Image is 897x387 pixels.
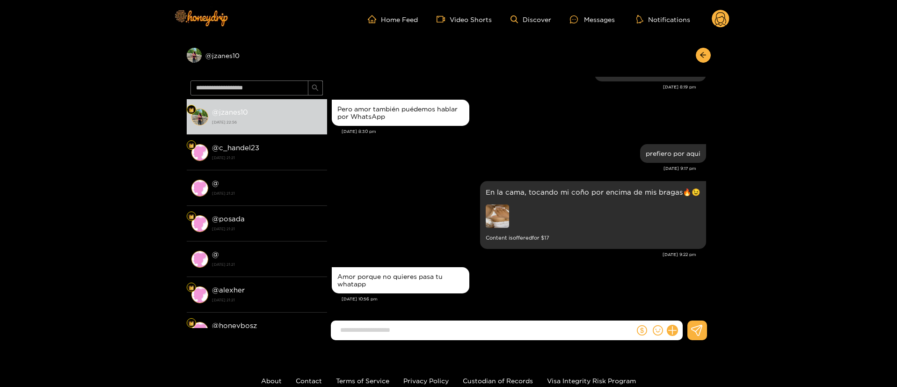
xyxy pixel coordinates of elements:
strong: @ posada [212,215,245,223]
span: smile [653,325,663,336]
strong: @ c_handel23 [212,144,259,152]
a: Home Feed [368,15,418,23]
img: Fan Level [189,143,194,148]
strong: @ [212,179,219,187]
small: Content is offered for $ 17 [486,233,700,243]
a: About [261,377,282,384]
p: En la cama, tocando mi coño por encima de mis bragas🔥😉 [486,187,700,197]
div: [DATE] 10:56 pm [342,296,706,302]
a: Custodian of Records [463,377,533,384]
img: conversation [191,180,208,197]
a: Video Shorts [437,15,492,23]
span: arrow-left [700,51,707,59]
div: Oct. 1, 9:22 pm [480,181,706,249]
img: preview [486,204,509,228]
div: Oct. 1, 8:30 pm [332,100,469,126]
strong: [DATE] 21:21 [212,296,322,304]
img: Fan Level [189,107,194,113]
button: search [308,80,323,95]
span: video-camera [437,15,450,23]
div: @jzanes10 [187,48,327,63]
img: conversation [191,144,208,161]
img: Fan Level [189,285,194,291]
img: Fan Level [189,214,194,219]
img: Fan Level [189,321,194,326]
span: dollar [637,325,647,336]
div: [DATE] 8:19 pm [332,84,696,90]
div: Oct. 1, 10:56 pm [332,267,469,293]
div: [DATE] 9:22 pm [332,251,696,258]
a: Visa Integrity Risk Program [547,377,636,384]
div: [DATE] 9:17 pm [332,165,696,172]
button: Notifications [634,15,693,24]
button: arrow-left [696,48,711,63]
strong: @ honeybosz [212,321,257,329]
div: Amor porque no quieres pasa tu whatapp [337,273,464,288]
div: Oct. 1, 9:17 pm [640,144,706,163]
img: conversation [191,286,208,303]
strong: [DATE] 21:21 [212,153,322,162]
a: Privacy Policy [403,377,449,384]
strong: @ alexher [212,286,245,294]
strong: [DATE] 22:56 [212,118,322,126]
span: home [368,15,381,23]
img: conversation [191,109,208,125]
div: [DATE] 8:30 pm [342,128,706,135]
span: search [312,84,319,92]
button: dollar [635,323,649,337]
div: Messages [570,14,615,25]
strong: @ jzanes10 [212,108,248,116]
strong: [DATE] 21:21 [212,260,322,269]
div: prefiero por aqui [646,150,700,157]
img: conversation [191,215,208,232]
img: conversation [191,322,208,339]
strong: [DATE] 21:21 [212,225,322,233]
strong: @ [212,250,219,258]
a: Contact [296,377,322,384]
strong: [DATE] 21:21 [212,189,322,197]
a: Terms of Service [336,377,389,384]
a: Discover [510,15,551,23]
div: Pero amor también puédemos hablar por WhatsApp [337,105,464,120]
img: conversation [191,251,208,268]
